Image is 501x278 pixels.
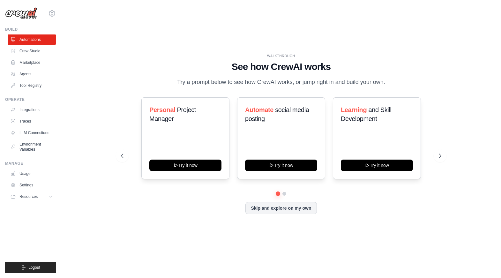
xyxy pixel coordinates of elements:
[121,54,441,58] div: WALKTHROUGH
[341,106,391,122] span: and Skill Development
[19,194,38,199] span: Resources
[28,265,40,270] span: Logout
[8,46,56,56] a: Crew Studio
[341,160,413,171] button: Try it now
[8,105,56,115] a: Integrations
[8,180,56,190] a: Settings
[245,202,317,214] button: Skip and explore on my own
[5,27,56,32] div: Build
[8,169,56,179] a: Usage
[5,161,56,166] div: Manage
[8,116,56,126] a: Traces
[149,160,221,171] button: Try it now
[174,78,388,87] p: Try a prompt below to see how CrewAI works, or jump right in and build your own.
[5,97,56,102] div: Operate
[8,34,56,45] a: Automations
[8,69,56,79] a: Agents
[341,106,367,113] span: Learning
[8,192,56,202] button: Resources
[5,7,37,19] img: Logo
[8,57,56,68] a: Marketplace
[8,80,56,91] a: Tool Registry
[149,106,196,122] span: Project Manager
[245,160,317,171] button: Try it now
[245,106,309,122] span: social media posting
[8,128,56,138] a: LLM Connections
[5,262,56,273] button: Logout
[121,61,441,72] h1: See how CrewAI works
[245,106,273,113] span: Automate
[149,106,175,113] span: Personal
[8,139,56,154] a: Environment Variables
